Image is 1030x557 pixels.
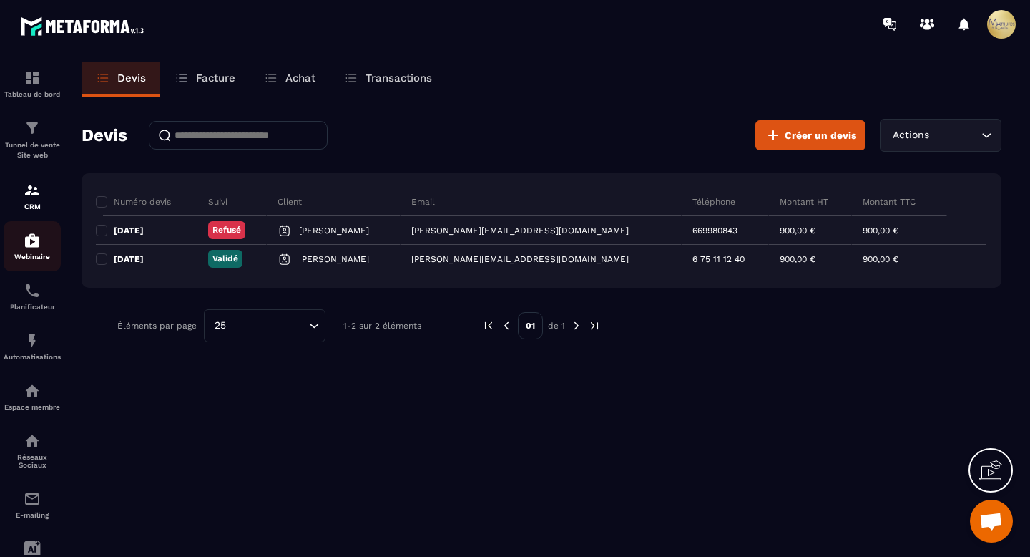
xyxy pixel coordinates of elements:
img: next [588,319,601,332]
p: CRM [4,203,61,210]
img: formation [24,69,41,87]
a: automationsautomationsAutomatisations [4,321,61,372]
p: Devis [117,72,146,84]
p: E-mailing [4,511,61,519]
p: Réseaux Sociaux [4,453,61,469]
span: Créer un devis [785,128,856,142]
a: automationsautomationsEspace membre [4,372,61,422]
img: social-network [24,432,41,450]
a: automationsautomationsWebinaire [4,221,61,271]
h2: Devis [82,121,127,150]
a: formationformationTableau de bord [4,59,61,109]
p: 1-2 sur 2 éléments [343,321,421,331]
img: automations [24,332,41,349]
a: Facture [160,62,250,97]
p: Refusé [212,224,241,236]
p: [DATE] [114,225,144,236]
p: Montant HT [780,196,828,208]
div: Ouvrir le chat [970,500,1013,543]
img: next [570,319,583,332]
img: formation [24,182,41,199]
a: formationformationTunnel de vente Site web [4,109,61,171]
p: Suivi [208,196,227,208]
p: Espace membre [4,403,61,411]
p: Tunnel de vente Site web [4,140,61,160]
p: Facture [196,72,235,84]
p: Automatisations [4,353,61,361]
a: [PERSON_NAME] [278,223,369,238]
a: formationformationCRM [4,171,61,221]
p: Client [278,196,302,208]
p: Transactions [366,72,432,84]
img: email [24,490,41,508]
p: Numéro devis [114,196,171,208]
p: Email [411,196,435,208]
span: 25 [210,318,231,334]
input: Search for option [932,127,978,143]
img: logo [20,13,149,39]
a: schedulerschedulerPlanificateur [4,271,61,321]
p: Montant TTC [863,196,916,208]
p: Validé [212,253,238,265]
a: Devis [82,62,160,97]
p: de 1 [548,320,565,331]
p: Tableau de bord [4,90,61,98]
p: Planificateur [4,303,61,311]
img: prev [482,319,495,332]
input: Search for option [231,318,305,334]
p: Webinaire [4,253,61,261]
span: Actions [889,127,932,143]
div: Search for option [880,119,1001,152]
a: [PERSON_NAME] [278,252,369,266]
div: Search for option [204,309,325,342]
img: prev [500,319,513,332]
p: Éléments par page [117,321,197,331]
a: emailemailE-mailing [4,480,61,530]
img: scheduler [24,282,41,299]
img: automations [24,232,41,249]
p: [DATE] [114,253,144,265]
img: automations [24,382,41,399]
p: 01 [518,312,543,339]
p: Achat [285,72,315,84]
a: social-networksocial-networkRéseaux Sociaux [4,422,61,480]
button: Créer un devis [755,120,865,150]
img: formation [24,120,41,137]
p: Téléphone [692,196,735,208]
